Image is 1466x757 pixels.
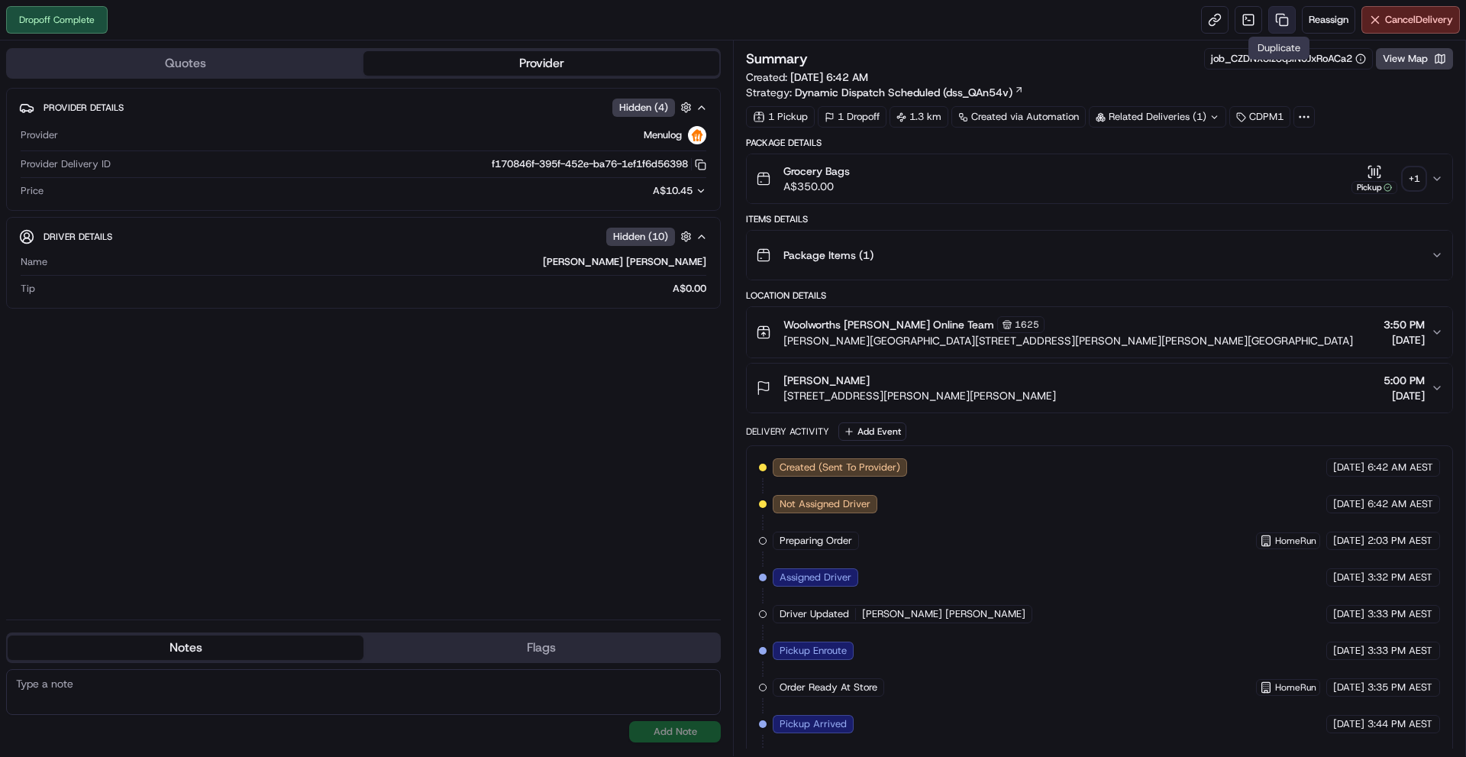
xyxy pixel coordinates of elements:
button: [PERSON_NAME][STREET_ADDRESS][PERSON_NAME][PERSON_NAME]5:00 PM[DATE] [747,364,1452,412]
span: Name [21,255,47,269]
button: Woolworths [PERSON_NAME] Online Team1625[PERSON_NAME][GEOGRAPHIC_DATA][STREET_ADDRESS][PERSON_NAM... [747,307,1452,357]
div: Created via Automation [951,106,1086,128]
button: Notes [8,636,363,660]
span: Cancel Delivery [1385,13,1453,27]
img: justeat_logo.png [688,126,706,144]
span: 2:03 PM AEST [1368,534,1432,548]
span: 3:50 PM [1384,317,1425,332]
div: [PERSON_NAME] [PERSON_NAME] [53,255,706,269]
span: [DATE] [1333,571,1364,584]
span: Created (Sent To Provider) [780,461,900,474]
span: Tip [21,282,35,296]
span: [DATE] [1333,497,1364,511]
span: Menulog [644,128,682,142]
span: [PERSON_NAME] [PERSON_NAME] [862,607,1025,621]
button: Hidden (4) [612,98,696,117]
button: Provider [363,51,719,76]
button: Grocery BagsA$350.00Pickup+1 [747,154,1452,203]
button: CancelDelivery [1361,6,1460,34]
span: Created: [746,70,868,85]
button: Reassign [1302,6,1355,34]
span: Woolworths [PERSON_NAME] Online Team [783,317,994,332]
div: We're available if you need us! [52,161,193,173]
button: Add Event [838,422,906,441]
div: A$0.00 [41,282,706,296]
span: [DATE] [1333,534,1364,548]
button: f170846f-395f-452e-ba76-1ef1f6d56398 [492,157,706,171]
div: Pickup [1351,181,1397,194]
span: Grocery Bags [783,163,850,179]
a: Powered byPylon [108,258,185,270]
div: 📗 [15,223,27,235]
span: Provider Delivery ID [21,157,111,171]
div: Delivery Activity [746,425,829,438]
span: 3:33 PM AEST [1368,607,1432,621]
span: A$10.45 [653,184,693,197]
input: Clear [40,99,252,115]
div: CDPM1 [1229,106,1290,128]
button: A$10.45 [572,184,706,198]
span: Pickup Enroute [780,644,847,658]
span: Order Ready At Store [780,681,877,694]
span: Assigned Driver [780,571,851,584]
div: 1 Pickup [746,106,815,128]
span: [STREET_ADDRESS][PERSON_NAME][PERSON_NAME] [783,388,1056,403]
button: Pickup [1351,164,1397,194]
span: 6:42 AM AEST [1368,497,1433,511]
span: 3:35 PM AEST [1368,681,1432,694]
span: Driver Updated [780,607,849,621]
span: [DATE] [1333,607,1364,621]
div: Related Deliveries (1) [1089,106,1226,128]
span: 3:32 PM AEST [1368,571,1432,584]
span: Knowledge Base [31,222,117,237]
span: Pylon [152,259,185,270]
span: 5:00 PM [1384,373,1425,388]
button: Package Items (1) [747,231,1452,280]
button: Pickup+1 [1351,164,1425,194]
span: Provider [21,128,58,142]
button: Flags [363,636,719,660]
button: Provider DetailsHidden (4) [19,95,708,120]
span: API Documentation [144,222,245,237]
span: Package Items ( 1 ) [783,247,873,263]
p: Welcome 👋 [15,61,278,86]
button: View Map [1376,48,1453,70]
span: HomeRun [1275,681,1316,694]
span: [PERSON_NAME] [783,373,870,388]
button: Driver DetailsHidden (10) [19,224,708,249]
div: 1.3 km [890,106,948,128]
span: [DATE] [1384,332,1425,348]
span: Preparing Order [780,534,852,548]
span: Price [21,184,44,198]
span: 1625 [1015,319,1039,331]
button: job_CZDNX3izSqJiNUJxRoACa2 [1211,52,1366,66]
div: Strategy: [746,85,1024,100]
span: [DATE] [1384,388,1425,403]
span: Dynamic Dispatch Scheduled (dss_QAn54v) [795,85,1012,100]
div: + 1 [1403,168,1425,189]
span: Pickup Arrived [780,717,847,731]
div: Package Details [746,137,1453,149]
span: Provider Details [44,102,124,114]
span: 3:33 PM AEST [1368,644,1432,658]
span: [DATE] [1333,644,1364,658]
img: 1736555255976-a54dd68f-1ca7-489b-9aae-adbdc363a1c4 [15,146,43,173]
div: Start new chat [52,146,250,161]
button: Start new chat [260,150,278,169]
button: Hidden (10) [606,227,696,246]
span: [DATE] [1333,461,1364,474]
span: Driver Details [44,231,112,243]
h3: Summary [746,52,808,66]
span: Hidden ( 10 ) [613,230,668,244]
span: [DATE] [1333,681,1364,694]
button: Quotes [8,51,363,76]
span: HomeRun [1275,535,1316,547]
span: 3:44 PM AEST [1368,717,1432,731]
div: Items Details [746,213,1453,225]
div: 💻 [129,223,141,235]
span: Reassign [1309,13,1348,27]
img: Nash [15,15,46,46]
div: Location Details [746,290,1453,302]
div: Duplicate [1248,37,1309,60]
